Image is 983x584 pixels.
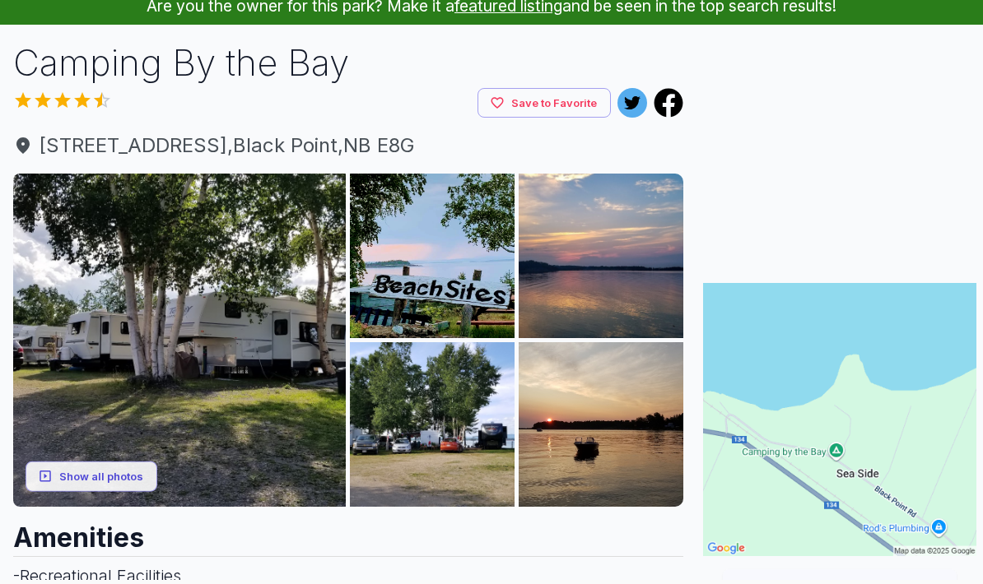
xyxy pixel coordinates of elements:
button: Save to Favorite [478,88,611,118]
h2: Amenities [13,507,683,556]
img: AAcXr8p86Xk1-fKi_mR6LnOTe26KHC4R9KqUUieIQyIPMBZa8hu3R9EDVvPkTsyyNuMABDXQXhTwlS56-GVWlIzLvn4mqgCJa... [519,174,683,338]
img: AAcXr8q9Cbun8Rig8fTUEmc5QsQZa0dI-t9bUt013QS3ecQvuN8IsJFXQovGYKcgF7CKBdNRJQD2O9RxxdMGfF_2sc8O0jT2W... [13,174,346,506]
button: Show all photos [26,461,157,492]
img: Map for Camping By the Bay [703,283,976,556]
h1: Camping By the Bay [13,38,683,88]
a: [STREET_ADDRESS],Black Point,NB E8G [13,131,683,160]
iframe: Advertisement [703,38,976,243]
img: AAcXr8riioEYGHmgLhB5VJNDMv67zjVPUJ7ZcHb5RmKS-8LK8G32meaDpKTMlaepASw6SlejjUNQOig5fBTkhggR6-QrLv6ah... [350,342,515,507]
img: AAcXr8q5nuvmshbQfZUA9GuQ0YKWzFUS0l0-BL7WpbZ6KfKlvADpUO45DWDqm2KVuRrXcCELP1IdwE_SEtG6F5fK0_Xtr86SI... [350,174,515,338]
span: [STREET_ADDRESS] , Black Point , NB E8G [13,131,683,160]
img: AAcXr8pNpWNSeBrWipTUJiAlPDL6Yj7XZxLeSNexugM_wA05-b6Ud0_7pENH62U9S9ux_AgWz1og_W_2OY5AXIfGRIg3JvRM7... [519,342,683,507]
